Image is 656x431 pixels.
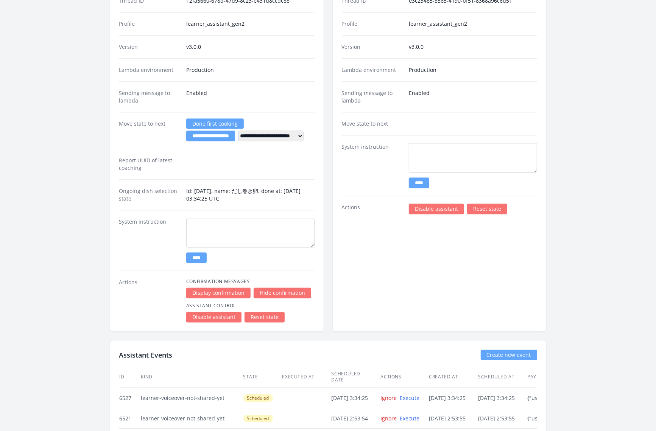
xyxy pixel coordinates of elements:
th: Scheduled at [478,366,527,388]
a: Execute [400,394,420,401]
td: [DATE] 2:53:55 [478,408,527,429]
dt: Ongoing dish selection state [119,187,180,202]
a: Disable assistant [186,312,242,322]
dt: Sending message to lambda [342,89,403,104]
dt: System instruction [342,143,403,188]
td: [DATE] 2:53:55 [429,408,478,429]
dd: Production [409,66,537,74]
th: Created at [429,366,478,388]
a: Ignore [381,394,397,401]
a: Create new event [481,350,537,360]
dd: v3.0.0 [186,43,315,51]
dt: Profile [342,20,403,28]
th: Scheduled date [331,366,380,388]
span: Scheduled [243,415,273,422]
dt: Profile [119,20,180,28]
td: [DATE] 3:34:25 [331,388,380,408]
dt: Report UUID of latest coaching [119,157,180,172]
th: Executed at [282,366,331,388]
dt: Lambda environment [342,66,403,74]
a: Done first cooking [186,118,244,129]
td: [DATE] 3:34:25 [478,388,527,408]
th: ID [119,366,141,388]
dt: Move state to next [342,120,403,128]
dd: id: [DATE], name: だし巻き卵, done at: [DATE] 03:34:25 UTC [186,187,315,202]
dt: Version [119,43,180,51]
a: Disable assistant [409,204,464,214]
dd: learner_assistant_gen2 [186,20,315,28]
h4: Assistant Control [186,303,315,309]
dd: Enabled [186,89,315,104]
dt: Sending message to lambda [119,89,180,104]
th: State [243,366,282,388]
dt: Actions [342,204,403,214]
dt: System instruction [119,218,180,263]
a: Hide confirmation [254,288,311,298]
h2: Assistant Events [119,350,173,360]
dd: learner_assistant_gen2 [409,20,537,28]
th: Actions [380,366,429,388]
dd: v3.0.0 [409,43,537,51]
a: Reset state [245,312,285,322]
a: Reset state [467,204,507,214]
th: Kind [141,366,243,388]
td: [DATE] 2:53:54 [331,408,380,429]
dt: Actions [119,279,180,322]
td: 6521 [119,408,141,429]
dd: Production [186,66,315,74]
dt: Lambda environment [119,66,180,74]
h4: Confirmation Messages [186,279,315,285]
span: Scheduled [243,394,273,402]
a: Execute [400,415,420,422]
td: [DATE] 3:34:25 [429,388,478,408]
dd: Enabled [409,89,537,104]
a: Display confirmation [186,288,251,298]
td: learner-voiceover-not-shared-yet [141,388,243,408]
td: learner-voiceover-not-shared-yet [141,408,243,429]
dt: Move state to next [119,120,180,141]
a: Ignore [381,415,397,422]
td: 6527 [119,388,141,408]
dt: Version [342,43,403,51]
